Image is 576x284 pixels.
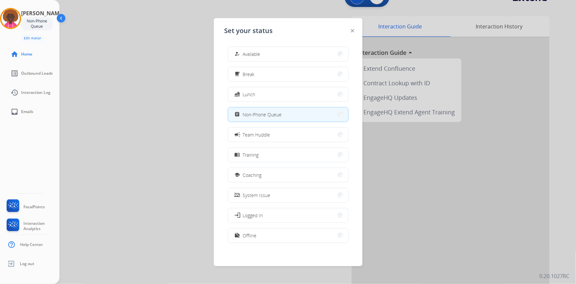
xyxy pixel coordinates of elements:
button: Training [228,148,348,162]
mat-icon: menu_book [234,152,240,158]
button: Logged In [228,208,348,223]
a: FocalPoints [5,199,45,215]
mat-icon: inbox [11,108,18,116]
button: Available [228,47,348,61]
span: Logged In [243,212,263,219]
img: close-button [351,29,354,32]
span: Outbound Leads [21,71,53,76]
span: Emails [21,109,33,114]
span: Home [21,52,32,57]
p: 0.20.1027RC [539,272,569,280]
button: Lunch [228,87,348,101]
span: Training [243,151,259,158]
button: Coaching [228,168,348,182]
mat-icon: assignment [234,112,240,117]
span: System Issue [243,192,271,199]
div: Non-Phone Queue [21,17,53,30]
button: Edit Avatar [21,34,44,42]
a: Interaction Analytics [5,219,59,234]
span: Break [243,71,255,78]
mat-icon: history [11,89,18,97]
span: Set your status [224,26,273,35]
button: Break [228,67,348,81]
button: System Issue [228,188,348,202]
button: Team Huddle [228,128,348,142]
span: Coaching [243,172,262,179]
span: Help Center [20,242,43,247]
mat-icon: home [11,50,18,58]
button: Offline [228,228,348,243]
mat-icon: free_breakfast [234,71,240,77]
mat-icon: fastfood [234,92,240,97]
h3: [PERSON_NAME] [21,9,64,17]
mat-icon: list_alt [11,69,18,77]
span: Non-Phone Queue [243,111,282,118]
span: Log out [20,261,34,266]
span: FocalPoints [23,204,45,210]
span: Lunch [243,91,255,98]
mat-icon: login [234,212,240,219]
span: Team Huddle [243,131,270,138]
span: Offline [243,232,257,239]
mat-icon: how_to_reg [234,51,240,57]
span: Interaction Log [21,90,51,95]
span: Available [243,51,260,58]
mat-icon: campaign [234,131,240,138]
mat-icon: phonelink_off [234,192,240,198]
img: avatar [1,9,20,28]
mat-icon: school [234,172,240,178]
mat-icon: work_off [234,233,240,238]
button: Non-Phone Queue [228,107,348,122]
span: Interaction Analytics [23,221,59,231]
